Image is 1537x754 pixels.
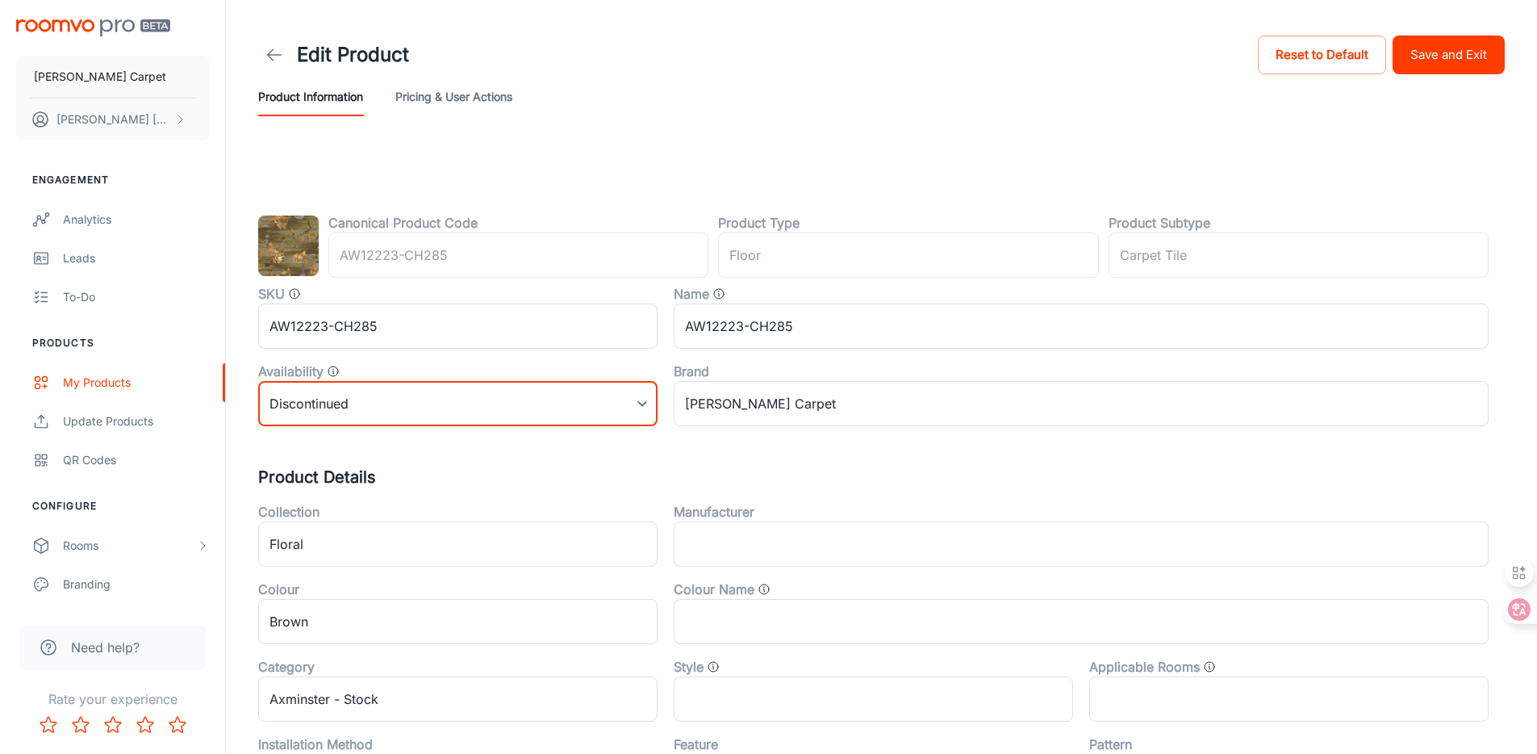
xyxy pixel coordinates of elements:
label: Installation Method [258,735,373,754]
p: [PERSON_NAME] [PERSON_NAME] [56,111,170,128]
svg: Product name [712,287,725,300]
label: Name [674,284,709,304]
button: Pricing & User Actions [395,77,512,116]
svg: Product style, such as "Traditional" or "Minimalist" [707,660,720,673]
label: Collection [258,502,320,522]
label: Availability [258,362,324,381]
button: Rate 5 star [161,709,194,741]
label: Colour Name [674,580,754,599]
button: Product Information [258,77,363,116]
h1: Edit Product [297,40,409,69]
label: Manufacturer [674,502,754,522]
button: Rate 3 star [97,709,129,741]
label: Canonical Product Code [328,213,478,232]
button: Rate 2 star [65,709,97,741]
label: Product Subtype [1109,213,1210,232]
div: QR Codes [63,451,209,469]
button: Rate 1 star [32,709,65,741]
svg: SKU for the product [288,287,301,300]
div: Branding [63,576,209,593]
span: Need help? [71,638,140,657]
p: Rate your experience [13,689,212,709]
label: Category [258,657,315,677]
button: Rate 4 star [129,709,161,741]
div: Analytics [63,211,209,228]
div: Leads [63,249,209,267]
img: Roomvo PRO Beta [16,19,170,36]
div: My Products [63,374,209,392]
button: Reset to Default [1258,36,1386,74]
label: Feature [674,735,718,754]
label: SKU [258,284,285,304]
label: Applicable Rooms [1089,657,1200,677]
label: Style [674,657,704,677]
label: Brand [674,362,709,381]
button: [PERSON_NAME] [PERSON_NAME] [16,98,209,140]
img: AW12223-CH285 [258,216,319,276]
button: Save and Exit [1393,36,1505,74]
p: [PERSON_NAME] Carpet [34,68,166,86]
div: To-do [63,288,209,306]
div: Update Products [63,413,209,430]
button: [PERSON_NAME] Carpet [16,56,209,98]
label: Pattern [1089,735,1132,754]
div: Rooms [63,537,196,555]
h5: Product Details [258,465,1505,489]
label: Colour [258,580,299,599]
div: Discontinued [258,381,658,426]
svg: Value that determines whether the product is available, discontinued, or out of stock [327,365,340,378]
label: Product Type [718,213,800,232]
svg: The type of rooms this product can be applied to [1203,660,1216,673]
svg: General colour categories. i.e Cloud, Eclipse, Gallery Opening [758,583,771,596]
